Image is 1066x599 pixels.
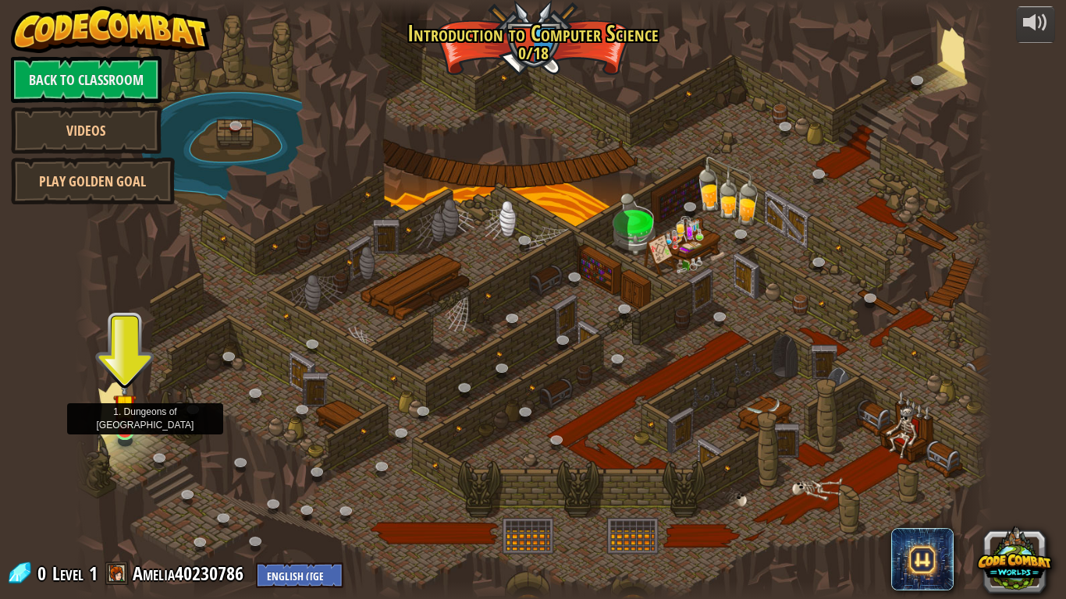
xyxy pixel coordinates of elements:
[11,158,175,204] a: Play Golden Goal
[52,561,84,587] span: Level
[133,561,248,586] a: Amelia40230786
[89,561,98,586] span: 1
[37,561,51,586] span: 0
[11,107,162,154] a: Videos
[11,6,211,53] img: CodeCombat - Learn how to code by playing a game
[113,379,137,432] img: level-banner-started.png
[11,56,162,103] a: Back to Classroom
[1016,6,1055,43] button: Adjust volume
